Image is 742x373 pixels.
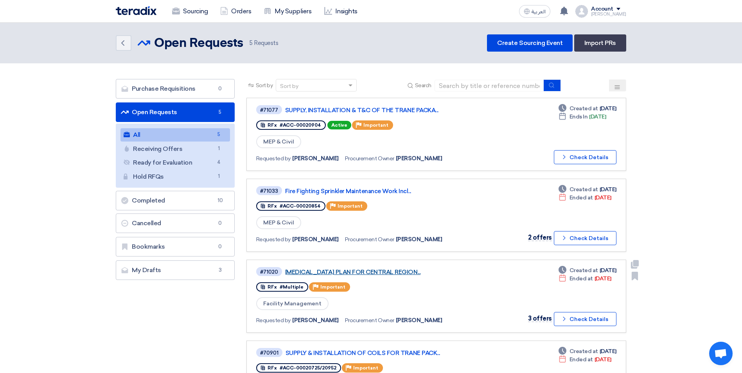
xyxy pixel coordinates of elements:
span: Procurement Owner [345,154,394,163]
span: RFx [268,203,277,209]
span: 5 [250,39,253,47]
a: Bookmarks0 [116,237,235,256]
a: SUPPLY, INSTALLATION & T&C OF THE TRANE PACKA... [285,107,481,114]
a: Orders [214,3,257,20]
span: #ACC-00020854 [280,203,321,209]
span: 0 [216,85,225,93]
a: Import PRs [574,34,626,52]
span: [PERSON_NAME] [292,235,339,244]
div: #71020 [260,269,278,274]
a: Insights [318,3,364,20]
span: العربية [532,9,546,14]
span: [PERSON_NAME] [292,154,339,163]
a: My Suppliers [257,3,318,20]
span: 3 offers [528,315,552,322]
span: 10 [216,197,225,204]
span: 5 [216,108,225,116]
div: [DATE] [559,274,611,283]
a: Sourcing [166,3,214,20]
span: Created at [570,347,598,355]
span: Search [415,81,431,90]
h2: Open Requests [154,36,243,51]
span: [PERSON_NAME] [396,316,442,325]
span: 3 [216,266,225,274]
span: MEP & Civil [256,216,301,229]
span: 2 offers [528,234,552,241]
span: [PERSON_NAME] [292,316,339,325]
span: Procurement Owner [345,316,394,325]
a: Receiving Offers [120,142,230,156]
div: [DATE] [559,194,611,202]
span: #ACC-00020725/20952 [280,365,336,371]
span: 0 [216,219,225,227]
div: [DATE] [559,113,606,121]
a: Hold RFQs [120,170,230,183]
span: Facility Management [256,297,329,310]
span: #ACC-00020904 [280,122,321,128]
div: #70901 [260,350,278,355]
input: Search by title or reference number [435,80,544,91]
a: SUPPLY & INSTALLATION OF COILS FOR TRANE PACK... [286,350,481,357]
span: [PERSON_NAME] [396,235,442,244]
span: Important [363,122,388,128]
span: Sort by [256,81,273,90]
span: [PERSON_NAME] [396,154,442,163]
a: Open Requests5 [116,102,235,122]
a: Purchase Requisitions0 [116,79,235,99]
span: Ends In [570,113,588,121]
span: RFx [268,284,277,290]
a: Fire Fighting Sprinkler Maintenance Work Incl... [285,188,481,195]
span: Ended at [570,355,593,364]
button: Check Details [554,150,616,164]
div: [DATE] [559,355,611,364]
span: Requested by [256,316,291,325]
button: Check Details [554,231,616,245]
div: [DATE] [559,266,616,274]
span: Created at [570,104,598,113]
span: Requested by [256,154,291,163]
span: #Multiple [280,284,304,290]
div: #71077 [260,108,278,113]
span: Created at [570,266,598,274]
a: Completed10 [116,191,235,210]
span: Important [338,203,363,209]
div: Sort by [280,82,298,90]
div: Account [591,6,613,13]
a: My Drafts3 [116,260,235,280]
span: 1 [214,145,224,153]
span: 4 [214,158,224,167]
span: Requested by [256,235,291,244]
a: All [120,128,230,142]
span: Created at [570,185,598,194]
a: [MEDICAL_DATA] PLAN FOR CENTRAL REGION... [285,269,481,276]
a: Open chat [709,342,733,365]
a: Create Sourcing Event [487,34,573,52]
div: [DATE] [559,347,616,355]
img: Teradix logo [116,6,156,15]
div: [DATE] [559,185,616,194]
a: Cancelled0 [116,213,235,233]
span: Requests [250,39,278,48]
span: Important [353,365,378,371]
span: 1 [214,172,224,181]
button: Check Details [554,312,616,326]
span: RFx [268,365,277,371]
span: 0 [216,243,225,251]
span: Ended at [570,194,593,202]
span: 5 [214,131,224,139]
a: Ready for Evaluation [120,156,230,169]
div: [PERSON_NAME] [591,12,626,16]
span: Active [327,121,351,129]
img: profile_test.png [575,5,588,18]
span: Procurement Owner [345,235,394,244]
span: Important [320,284,345,290]
div: [DATE] [559,104,616,113]
span: MEP & Civil [256,135,301,148]
span: Ended at [570,274,593,283]
div: #71033 [260,188,278,194]
button: العربية [519,5,550,18]
span: RFx [268,122,277,128]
